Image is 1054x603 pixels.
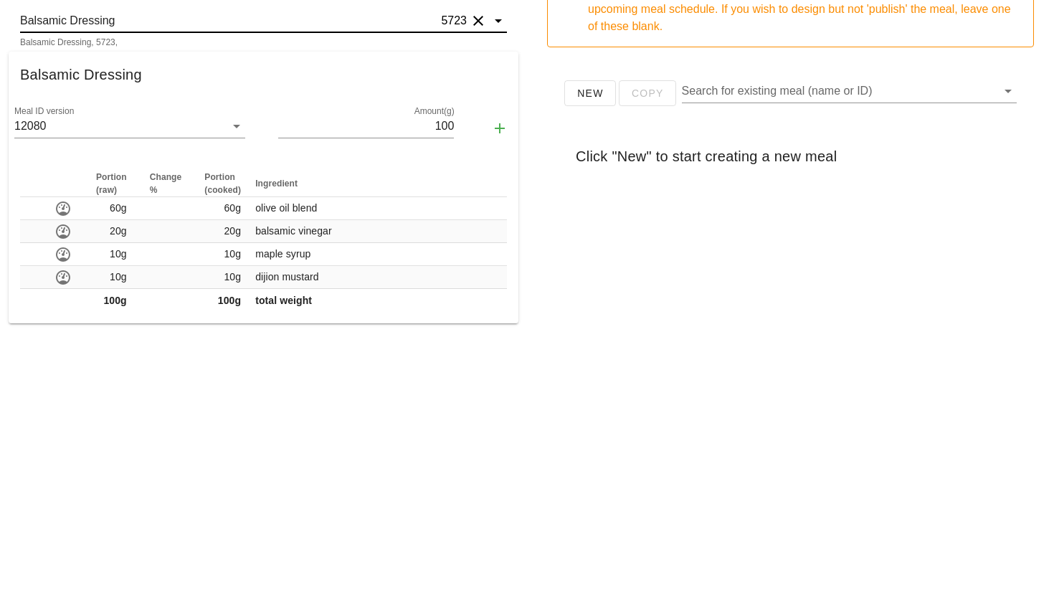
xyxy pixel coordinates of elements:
div: Click "New" to start creating a new meal [564,133,1017,179]
span: New [576,87,604,99]
span: 20g [224,225,241,237]
div: Meal ID version12080 [14,115,245,138]
td: 60g [85,197,138,220]
td: 100g [193,289,252,312]
div: 12080 [14,120,47,133]
div: Balsamic Dressing [9,52,518,98]
div: Balsamic Dressing, 5723, [20,38,507,47]
th: Change % [138,171,194,197]
td: 10g [85,243,138,266]
th: Ingredient [252,171,455,197]
th: Portion (cooked) [193,171,252,197]
span: balsamic vinegar [255,225,332,237]
span: 60g [224,202,241,214]
label: Meal ID version [14,106,74,117]
span: 10g [224,248,241,260]
td: 100g [85,289,138,312]
div: 5723 [438,14,467,28]
span: dijion mustard [255,271,319,282]
button: Clear [470,12,487,29]
td: total weight [252,289,455,312]
td: 10g [85,266,138,289]
th: Portion (raw) [85,171,138,197]
input: Search for a component [20,9,438,32]
td: 20g [85,220,138,243]
button: New [564,80,616,106]
span: olive oil blend [255,202,317,214]
span: maple syrup [255,248,310,260]
span: 10g [224,271,241,282]
label: Amount(g) [414,106,454,117]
